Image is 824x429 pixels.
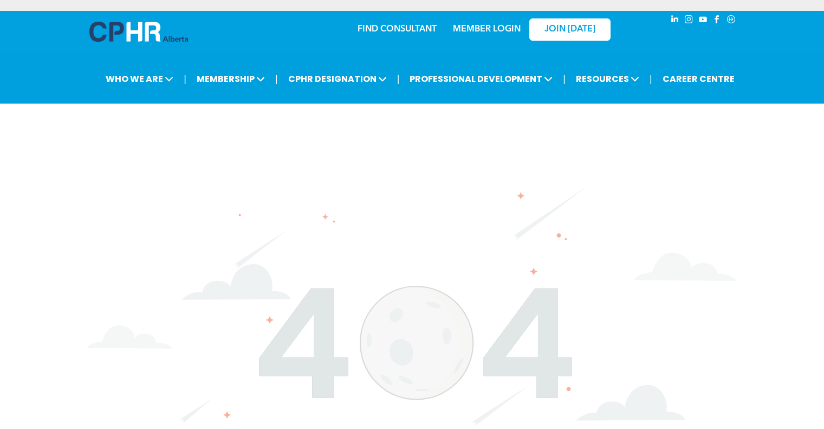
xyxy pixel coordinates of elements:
a: youtube [697,14,709,28]
li: | [275,68,278,90]
li: | [397,68,400,90]
a: facebook [711,14,723,28]
img: A blue and white logo for cp alberta [89,22,188,42]
a: JOIN [DATE] [529,18,611,41]
a: instagram [683,14,695,28]
span: CPHR DESIGNATION [285,69,390,89]
a: MEMBER LOGIN [453,25,521,34]
a: CAREER CENTRE [659,69,738,89]
span: PROFESSIONAL DEVELOPMENT [406,69,556,89]
li: | [184,68,186,90]
a: FIND CONSULTANT [358,25,437,34]
a: Social network [725,14,737,28]
span: JOIN [DATE] [544,24,595,35]
span: WHO WE ARE [102,69,177,89]
li: | [563,68,566,90]
span: MEMBERSHIP [193,69,268,89]
a: linkedin [669,14,681,28]
span: RESOURCES [573,69,643,89]
li: | [650,68,652,90]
